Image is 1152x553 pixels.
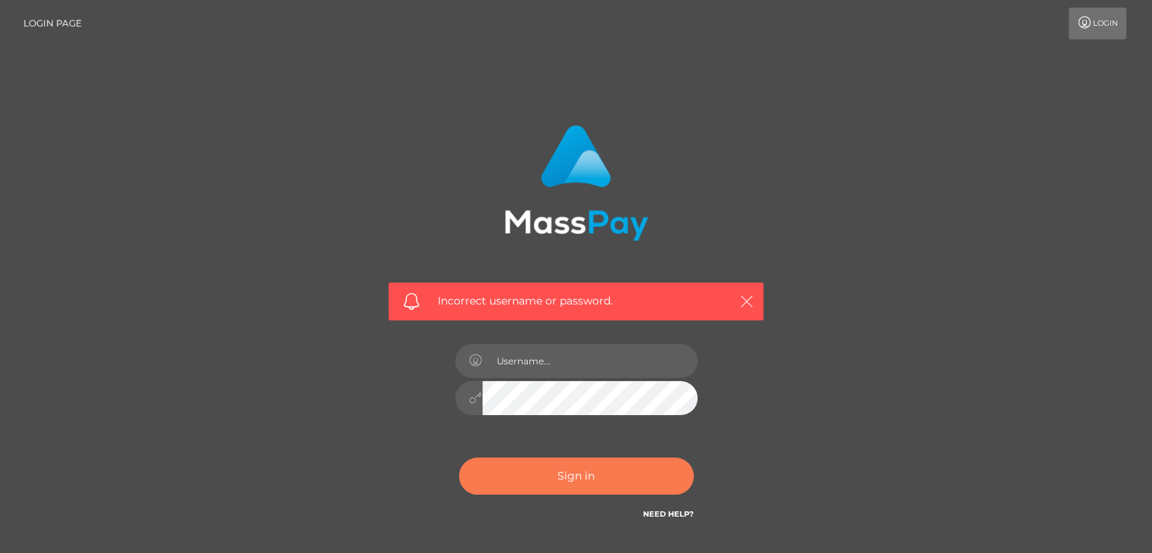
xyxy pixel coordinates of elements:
[482,344,698,378] input: Username...
[643,509,694,519] a: Need Help?
[504,125,648,241] img: MassPay Login
[438,293,714,309] span: Incorrect username or password.
[459,458,694,495] button: Sign in
[23,8,82,39] a: Login Page
[1069,8,1126,39] a: Login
